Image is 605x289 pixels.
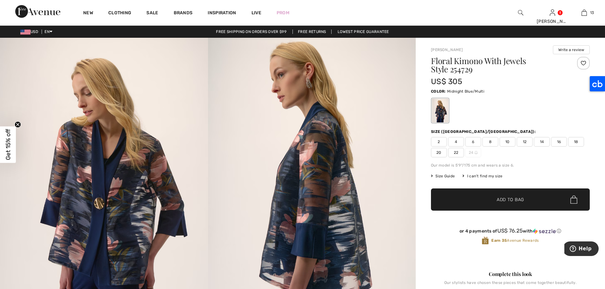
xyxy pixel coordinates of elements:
img: US Dollar [20,30,30,35]
img: Avenue Rewards [482,236,489,245]
span: 24 [465,148,481,157]
a: 13 [568,9,600,16]
a: Brands [174,10,193,17]
button: Write a review [553,45,590,54]
a: Lowest Price Guarantee [333,30,394,34]
div: [PERSON_NAME] [537,18,568,25]
div: or 4 payments of with [431,228,590,234]
span: Midnight Blue/Multi [447,89,484,94]
span: 18 [568,137,584,147]
button: Add to Bag [431,188,590,211]
a: Free Returns [292,30,332,34]
a: [PERSON_NAME] [431,48,463,52]
span: US$ 305 [431,77,462,86]
img: Bag.svg [570,195,577,204]
iframe: Opens a widget where you can find more information [564,241,599,257]
span: 2 [431,137,447,147]
span: 4 [448,137,464,147]
span: 8 [482,137,498,147]
h1: Floral Kimono With Jewels Style 254729 [431,57,563,73]
span: 20 [431,148,447,157]
div: Size ([GEOGRAPHIC_DATA]/[GEOGRAPHIC_DATA]): [431,129,537,135]
span: 10 [500,137,515,147]
span: 6 [465,137,481,147]
a: Sale [146,10,158,17]
a: Live [252,10,261,16]
span: US$ 76.25 [497,227,523,234]
img: ring-m.svg [474,151,478,154]
img: Sezzle [533,228,556,234]
strong: Earn 35 [491,238,507,243]
span: Avenue Rewards [491,238,539,243]
div: I can't find my size [462,173,502,179]
a: Clothing [108,10,131,17]
div: Complete this look [431,270,590,278]
div: or 4 payments ofUS$ 76.25withSezzle Click to learn more about Sezzle [431,228,590,236]
button: Close teaser [15,121,21,128]
img: My Bag [581,9,587,16]
span: 12 [517,137,533,147]
span: 14 [534,137,550,147]
span: Get 15% off [4,129,12,160]
span: USD [20,30,41,34]
span: Inspiration [208,10,236,17]
span: Size Guide [431,173,455,179]
span: Color: [431,89,446,94]
div: Our model is 5'9"/175 cm and wears a size 6. [431,162,590,168]
a: Prom [277,10,289,16]
span: EN [44,30,52,34]
img: search the website [518,9,523,16]
span: Add to Bag [497,196,524,203]
a: Sign In [550,10,555,16]
span: 16 [551,137,567,147]
span: 22 [448,148,464,157]
div: Midnight Blue/Multi [432,99,448,122]
a: Free shipping on orders over $99 [211,30,292,34]
img: 1ère Avenue [15,5,60,18]
span: 13 [590,10,594,16]
a: New [83,10,93,17]
img: My Info [550,9,555,16]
